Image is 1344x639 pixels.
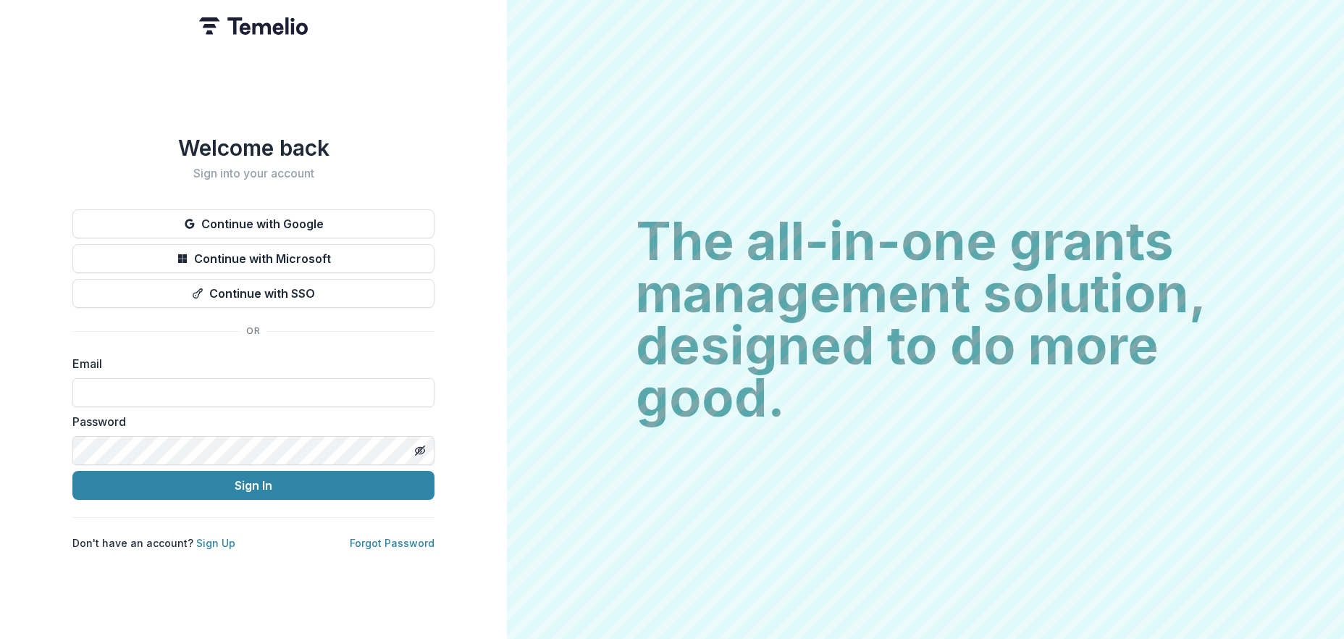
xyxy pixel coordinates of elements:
button: Continue with SSO [72,279,434,308]
label: Password [72,413,426,430]
button: Continue with Google [72,209,434,238]
h2: Sign into your account [72,167,434,180]
p: Don't have an account? [72,535,235,551]
img: Temelio [199,17,308,35]
h1: Welcome back [72,135,434,161]
button: Continue with Microsoft [72,244,434,273]
a: Forgot Password [350,537,434,549]
button: Sign In [72,471,434,500]
button: Toggle password visibility [408,439,432,462]
a: Sign Up [196,537,235,549]
label: Email [72,355,426,372]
